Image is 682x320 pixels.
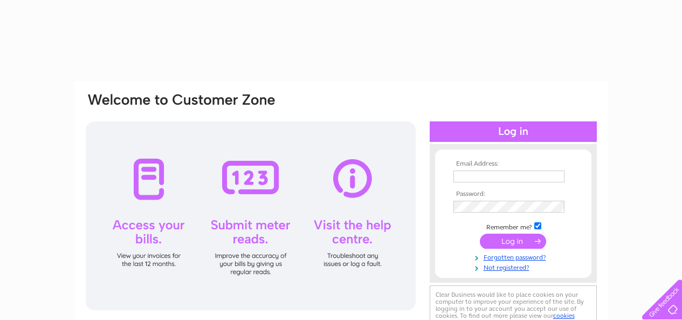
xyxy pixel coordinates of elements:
[451,160,576,168] th: Email Address:
[451,221,576,232] td: Remember me?
[453,251,576,262] a: Forgotten password?
[453,262,576,272] a: Not registered?
[451,190,576,198] th: Password:
[480,234,546,249] input: Submit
